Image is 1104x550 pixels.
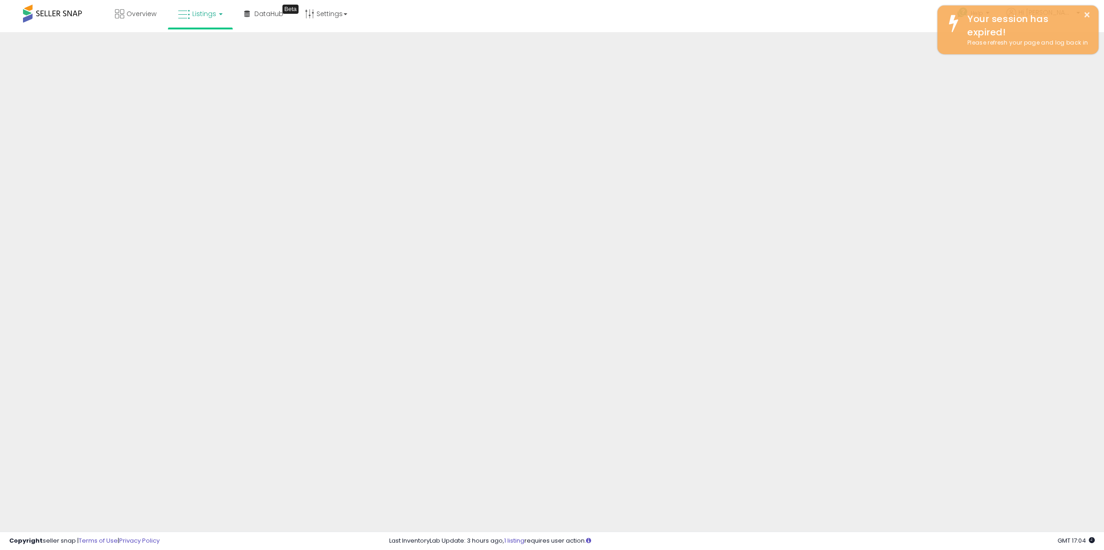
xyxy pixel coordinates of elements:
div: Tooltip anchor [282,5,299,14]
span: DataHub [254,9,283,18]
a: 1 listing [504,536,524,545]
div: Your session has expired! [960,12,1092,39]
button: × [1083,9,1091,21]
span: 2025-10-13 17:04 GMT [1058,536,1095,545]
strong: Copyright [9,536,43,545]
div: Please refresh your page and log back in [960,39,1092,47]
div: seller snap | | [9,537,160,545]
a: Privacy Policy [119,536,160,545]
span: Listings [192,9,216,18]
a: Terms of Use [79,536,118,545]
div: Last InventoryLab Update: 3 hours ago, requires user action. [389,537,1095,545]
span: Overview [126,9,156,18]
